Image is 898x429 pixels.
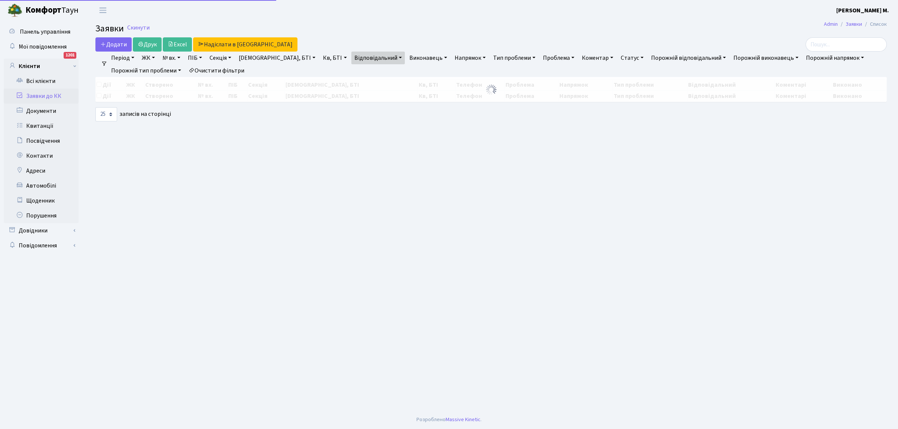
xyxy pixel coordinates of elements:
a: Виконавець [406,52,450,64]
select: записів на сторінці [95,107,117,121]
a: Повідомлення [4,238,79,253]
a: Проблема [540,52,577,64]
a: Мої повідомлення1201 [4,39,79,54]
a: № вх. [159,52,183,64]
a: Додати [95,37,132,52]
a: Кв, БТІ [320,52,349,64]
a: Друк [133,37,162,52]
span: Заявки [95,22,124,35]
a: Порожній відповідальний [648,52,729,64]
a: Надіслати в [GEOGRAPHIC_DATA] [193,37,297,52]
a: ЖК [139,52,158,64]
a: Клієнти [4,59,79,74]
a: Excel [163,37,192,52]
a: Massive Kinetic [446,416,480,423]
a: Адреси [4,163,79,178]
a: [DEMOGRAPHIC_DATA], БТІ [236,52,318,64]
a: Admin [824,20,838,28]
span: Панель управління [20,28,70,36]
a: Автомобілі [4,178,79,193]
a: Напрямок [452,52,489,64]
a: ПІБ [185,52,205,64]
a: Статус [618,52,647,64]
a: Період [108,52,137,64]
a: Посвідчення [4,133,79,148]
span: Таун [25,4,79,17]
img: Обробка... [485,84,497,96]
div: 1201 [64,52,76,59]
nav: breadcrumb [813,16,898,32]
img: logo.png [7,3,22,18]
a: Заявки [846,20,862,28]
a: Порожній виконавець [730,52,801,64]
a: Заявки до КК [4,89,79,104]
li: Список [862,20,887,28]
a: Порожній напрямок [803,52,867,64]
a: Довідники [4,223,79,238]
a: Документи [4,104,79,118]
label: записів на сторінці [95,107,171,121]
a: Всі клієнти [4,74,79,89]
a: Скинути [127,24,150,31]
a: Порушення [4,208,79,223]
input: Пошук... [806,37,887,52]
span: Мої повідомлення [19,43,67,51]
a: Панель управління [4,24,79,39]
span: Додати [100,40,127,49]
a: Коментар [579,52,616,64]
div: Розроблено . [416,416,482,424]
a: Контакти [4,148,79,163]
a: Порожній тип проблеми [108,64,184,77]
a: Тип проблеми [490,52,538,64]
a: Відповідальний [351,52,405,64]
a: Очистити фільтри [186,64,247,77]
a: Квитанції [4,118,79,133]
a: Щоденник [4,193,79,208]
a: Секція [207,52,234,64]
button: Переключити навігацію [94,4,112,16]
b: Комфорт [25,4,61,16]
a: [PERSON_NAME] М. [836,6,889,15]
